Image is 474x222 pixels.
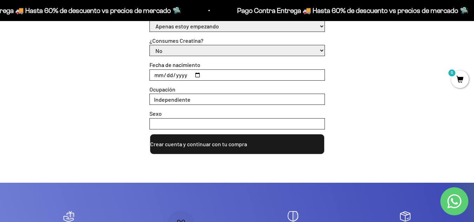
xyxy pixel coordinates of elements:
[149,86,175,93] label: Ocupación
[451,76,469,84] a: 0
[237,5,468,16] p: Pago Contra Entrega 🚚 Hasta 60% de descuento vs precios de mercado 🛸
[149,134,325,155] button: Crear cuenta y continuar con tu compra
[149,37,203,44] label: ¿Consumes Creatina?
[149,61,200,68] label: Fecha de nacimiento
[448,69,456,77] mark: 0
[149,110,162,117] label: Sexo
